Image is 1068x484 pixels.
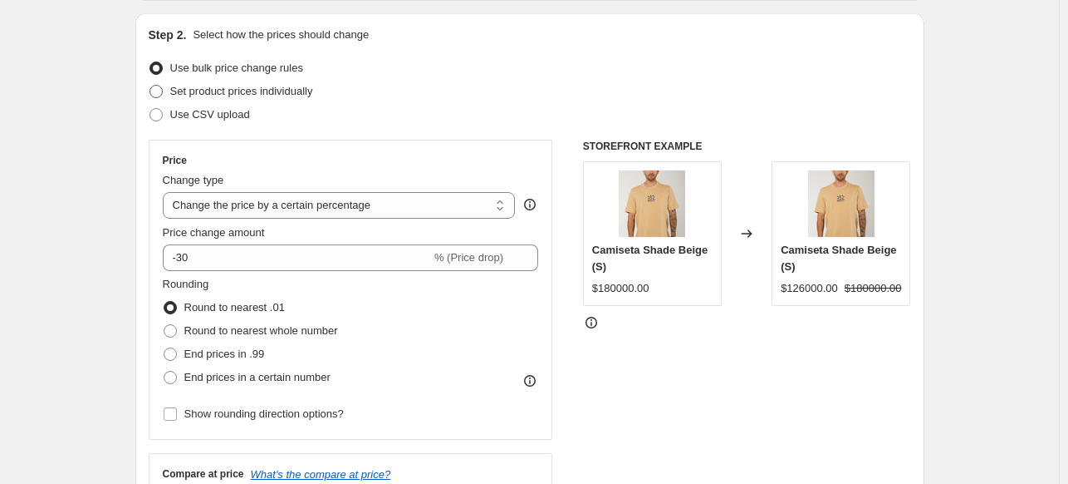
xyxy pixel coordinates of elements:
[583,140,911,153] h6: STOREFRONT EXAMPLE
[184,371,331,383] span: End prices in a certain number
[163,244,431,271] input: -15
[163,154,187,167] h3: Price
[619,170,685,237] img: Black21ECOM_1038_80x.jpg
[170,85,313,97] span: Set product prices individually
[781,280,838,297] div: $126000.00
[845,280,902,297] strike: $180000.00
[193,27,369,43] p: Select how the prices should change
[149,27,187,43] h2: Step 2.
[184,301,285,314] span: Round to nearest .01
[170,108,250,121] span: Use CSV upload
[170,62,303,74] span: Use bulk price change rules
[163,226,265,239] span: Price change amount
[163,278,209,290] span: Rounding
[808,170,874,237] img: Black21ECOM_1038_80x.jpg
[592,244,708,273] span: Camiseta Shade Beige (S)
[184,407,344,420] span: Show rounding direction options?
[781,244,896,273] span: Camiseta Shade Beige (S)
[163,467,244,481] h3: Compare at price
[251,468,391,481] button: What's the compare at price?
[184,348,265,360] span: End prices in .99
[522,196,538,213] div: help
[592,280,649,297] div: $180000.00
[184,324,338,337] span: Round to nearest whole number
[434,251,503,264] span: % (Price drop)
[163,174,224,186] span: Change type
